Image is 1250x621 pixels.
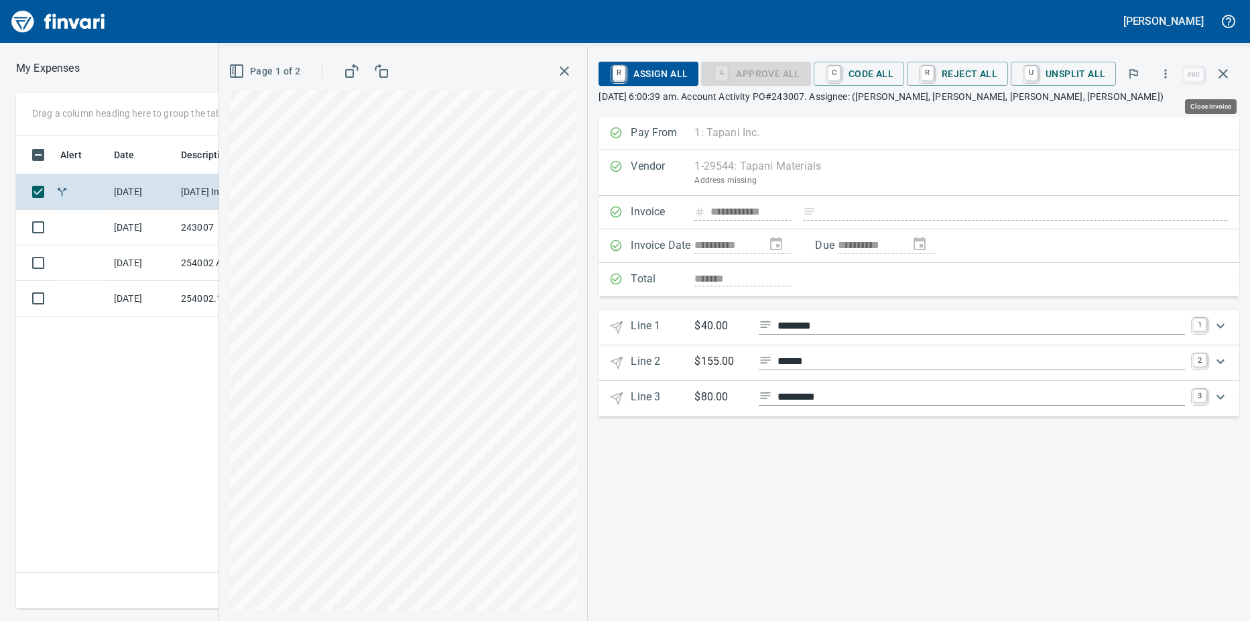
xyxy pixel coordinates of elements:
a: esc [1184,67,1204,82]
a: U [1025,66,1038,80]
h5: [PERSON_NAME] [1123,14,1204,28]
a: C [828,66,840,80]
p: Line 1 [631,318,694,337]
td: 243007 [176,210,296,245]
p: $80.00 [694,389,748,406]
div: Coding Required [701,67,810,78]
span: Code All [824,62,893,85]
td: [DATE] [109,245,176,281]
a: 2 [1193,353,1206,367]
nav: breadcrumb [16,60,80,76]
p: Line 3 [631,389,694,408]
button: Page 1 of 2 [226,59,306,84]
p: My Expenses [16,60,80,76]
td: [DATE] [109,281,176,317]
div: Expand [599,345,1239,381]
a: R [613,66,625,80]
span: Alert [60,147,82,163]
a: 1 [1193,318,1206,331]
td: 254002.108 [176,281,296,317]
button: CCode All [814,62,904,86]
span: Assign All [609,62,688,85]
p: Drag a column heading here to group the table [32,107,229,120]
button: More [1151,59,1180,89]
a: 3 [1193,389,1206,402]
a: R [921,66,934,80]
span: Split transaction [55,187,69,196]
div: Expand [599,310,1239,345]
button: RReject All [907,62,1008,86]
span: Description [181,147,231,163]
span: Description [181,147,249,163]
button: Flag [1119,59,1148,89]
p: $155.00 [694,353,748,370]
button: [PERSON_NAME] [1120,11,1207,32]
td: [DATE] [109,174,176,210]
p: $40.00 [694,318,748,335]
div: Expand [599,381,1239,416]
td: 254002 ACCT [PHONE_NUMBER] [176,245,296,281]
img: Finvari [8,5,109,38]
span: Date [114,147,135,163]
td: [DATE] Invoice 243007090825 from Tapani Materials (1-29544) [176,174,296,210]
p: [DATE] 6:00:39 am. Account Activity PO#243007. Assignee: ([PERSON_NAME], [PERSON_NAME], [PERSON_N... [599,90,1239,103]
td: [DATE] [109,210,176,245]
button: RAssign All [599,62,698,86]
span: Unsplit All [1021,62,1105,85]
span: Reject All [918,62,997,85]
button: UUnsplit All [1011,62,1116,86]
span: Page 1 of 2 [231,63,300,80]
span: Date [114,147,152,163]
span: Alert [60,147,99,163]
p: Line 2 [631,353,694,373]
